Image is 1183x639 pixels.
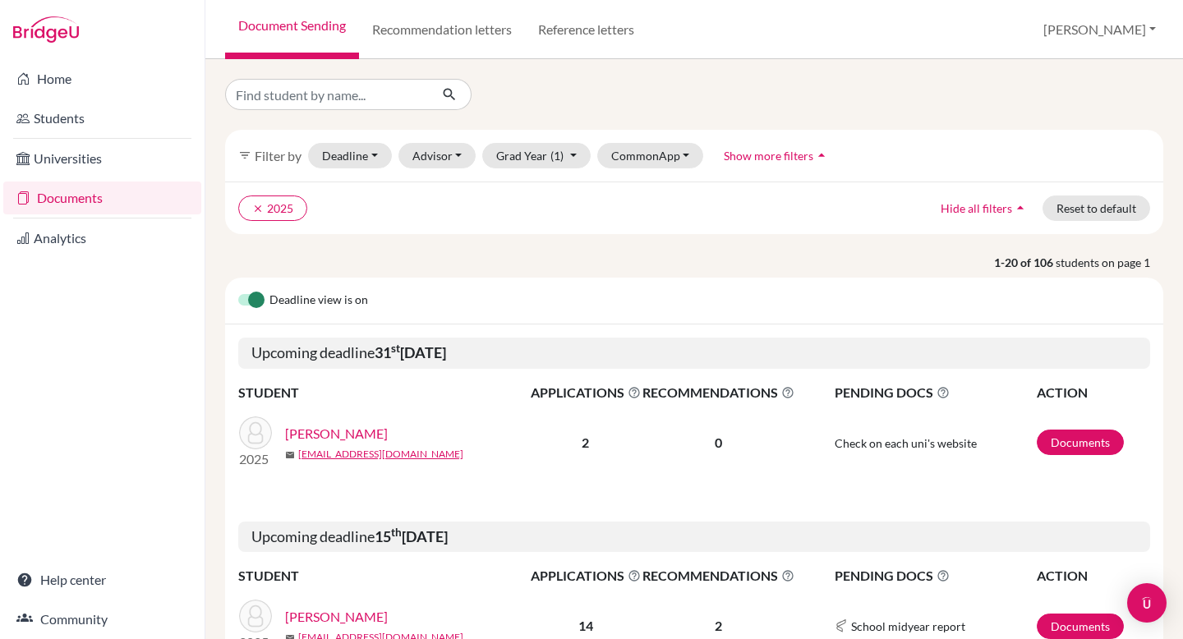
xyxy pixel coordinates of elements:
th: ACTION [1036,565,1150,586]
span: School midyear report [851,618,965,635]
p: 2 [642,616,794,636]
b: 15 [DATE] [375,527,448,545]
span: PENDING DOCS [835,383,1035,402]
span: PENDING DOCS [835,566,1035,586]
span: APPLICATIONS [531,566,641,586]
a: [EMAIL_ADDRESS][DOMAIN_NAME] [298,447,463,462]
span: APPLICATIONS [531,383,641,402]
i: clear [252,203,264,214]
span: Filter by [255,148,302,163]
span: Show more filters [724,149,813,163]
a: Documents [1037,614,1124,639]
button: [PERSON_NAME] [1036,14,1163,45]
a: [PERSON_NAME] [285,424,388,444]
span: RECOMMENDATIONS [642,383,794,402]
b: 31 [DATE] [375,343,446,361]
a: Help center [3,563,201,596]
button: clear2025 [238,195,307,221]
img: Common App logo [835,619,848,632]
a: Students [3,102,201,135]
th: STUDENT [238,382,530,403]
b: 2 [582,434,589,450]
button: Advisor [398,143,476,168]
span: RECOMMENDATIONS [642,566,794,586]
img: Bridge-U [13,16,79,43]
a: Analytics [3,222,201,255]
button: Reset to default [1043,195,1150,221]
sup: th [391,526,402,539]
span: students on page 1 [1056,254,1163,271]
a: Universities [3,142,201,175]
th: STUDENT [238,565,530,586]
h5: Upcoming deadline [238,338,1150,369]
th: ACTION [1036,382,1150,403]
a: [PERSON_NAME] [285,607,388,627]
sup: st [391,342,400,355]
a: Home [3,62,201,95]
span: Hide all filters [941,201,1012,215]
i: arrow_drop_up [1012,200,1029,216]
a: Documents [1037,430,1124,455]
span: Check on each uni's website [835,436,977,450]
button: Hide all filtersarrow_drop_up [927,195,1043,221]
div: Open Intercom Messenger [1127,583,1167,623]
span: Deadline view is on [269,291,368,310]
p: 0 [642,433,794,453]
button: CommonApp [597,143,704,168]
img: Kimmel, Ava [239,600,272,632]
img: Leine, Michelle [239,416,272,449]
h5: Upcoming deadline [238,522,1150,553]
a: Community [3,603,201,636]
p: 2025 [239,449,272,469]
i: filter_list [238,149,251,162]
button: Show more filtersarrow_drop_up [710,143,844,168]
b: 14 [578,618,593,633]
i: arrow_drop_up [813,147,830,163]
span: (1) [550,149,564,163]
button: Deadline [308,143,392,168]
input: Find student by name... [225,79,429,110]
strong: 1-20 of 106 [994,254,1056,271]
button: Grad Year(1) [482,143,591,168]
span: mail [285,450,295,460]
a: Documents [3,182,201,214]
